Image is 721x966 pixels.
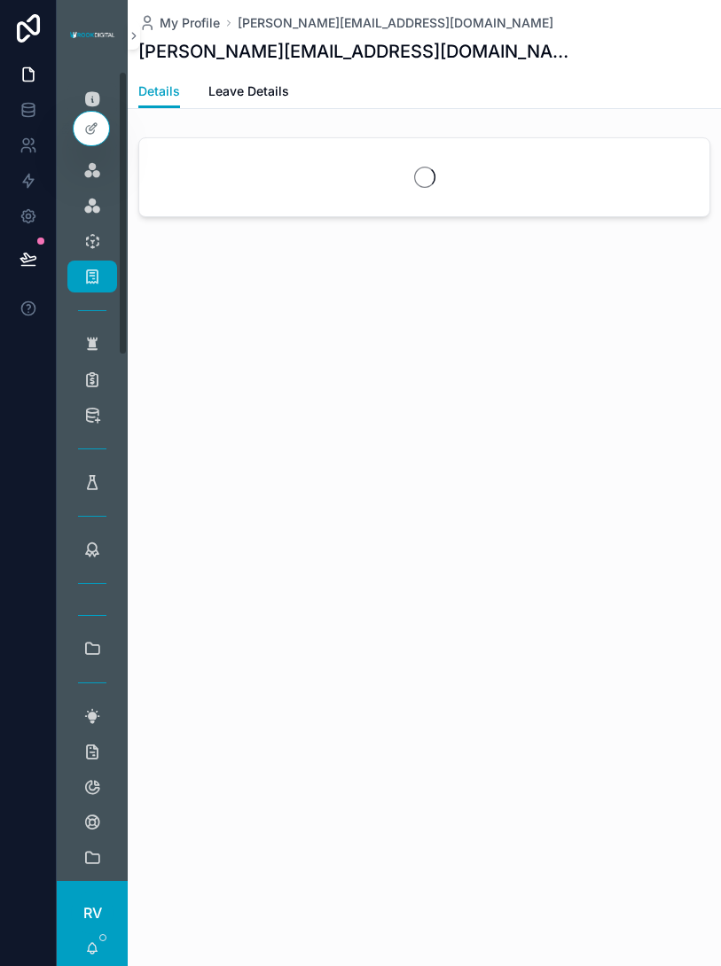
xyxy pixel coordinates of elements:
a: My Profile [138,14,220,32]
img: App logo [67,28,117,43]
a: Leave Details [208,75,289,111]
a: Details [138,75,180,109]
span: My Profile [160,14,220,32]
h1: [PERSON_NAME][EMAIL_ADDRESS][DOMAIN_NAME] [138,39,577,64]
span: Leave Details [208,82,289,100]
span: RV [83,902,102,923]
a: [PERSON_NAME][EMAIL_ADDRESS][DOMAIN_NAME] [238,14,553,32]
span: Details [138,82,180,100]
div: scrollable content [57,71,128,881]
